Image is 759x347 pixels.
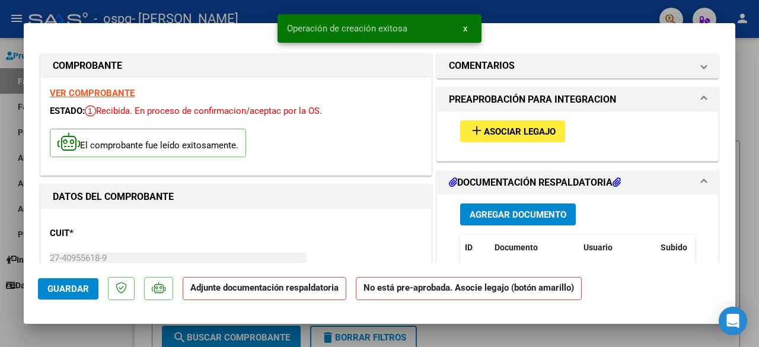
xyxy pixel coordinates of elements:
span: Agregar Documento [470,209,566,220]
datatable-header-cell: ID [460,235,490,260]
datatable-header-cell: Documento [490,235,579,260]
strong: Adjunte documentación respaldatoria [190,282,339,293]
div: PREAPROBACIÓN PARA INTEGRACION [437,112,718,161]
button: Asociar Legajo [460,120,565,142]
span: Usuario [583,243,613,252]
datatable-header-cell: Usuario [579,235,656,260]
mat-expansion-panel-header: DOCUMENTACIÓN RESPALDATORIA [437,171,718,195]
span: Subido [661,243,687,252]
p: CUIT [50,227,161,240]
mat-icon: add [470,123,484,138]
span: Documento [495,243,538,252]
h1: DOCUMENTACIÓN RESPALDATORIA [449,176,621,190]
span: Operación de creación exitosa [287,23,407,34]
mat-expansion-panel-header: PREAPROBACIÓN PARA INTEGRACION [437,88,718,112]
strong: No está pre-aprobada. Asocie legajo (botón amarillo) [356,277,582,300]
button: Agregar Documento [460,203,576,225]
span: ID [465,243,473,252]
a: VER COMPROBANTE [50,88,135,98]
datatable-header-cell: Subido [656,235,715,260]
mat-expansion-panel-header: COMENTARIOS [437,54,718,78]
span: Asociar Legajo [484,126,556,137]
span: Recibida. En proceso de confirmacion/aceptac por la OS. [85,106,322,116]
button: Guardar [38,278,98,300]
button: x [454,18,477,39]
h1: COMENTARIOS [449,59,515,73]
p: El comprobante fue leído exitosamente. [50,129,246,158]
strong: DATOS DEL COMPROBANTE [53,191,174,202]
span: ESTADO: [50,106,85,116]
strong: COMPROBANTE [53,60,122,71]
span: x [463,23,467,34]
span: Guardar [47,284,89,294]
h1: PREAPROBACIÓN PARA INTEGRACION [449,93,616,107]
div: Open Intercom Messenger [719,307,747,335]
